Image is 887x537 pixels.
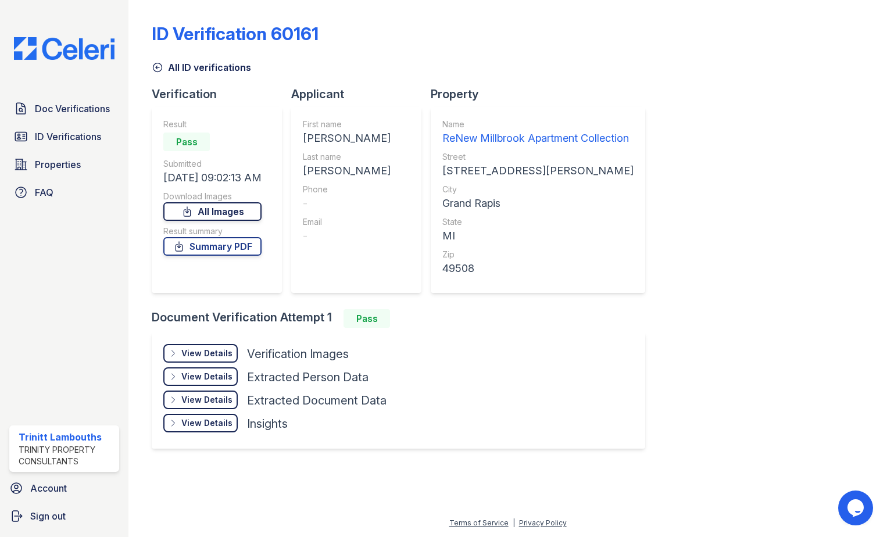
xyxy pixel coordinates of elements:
[442,163,634,179] div: [STREET_ADDRESS][PERSON_NAME]
[5,37,124,60] img: CE_Logo_Blue-a8612792a0a2168367f1c8372b55b34899dd931a85d93a1a3d3e32e68fde9ad4.png
[303,163,391,179] div: [PERSON_NAME]
[181,394,233,406] div: View Details
[442,195,634,212] div: Grand Rapis
[442,260,634,277] div: 49508
[19,430,115,444] div: Trinitt Lambouths
[442,228,634,244] div: MI
[19,444,115,467] div: Trinity Property Consultants
[181,417,233,429] div: View Details
[513,518,515,527] div: |
[519,518,567,527] a: Privacy Policy
[838,491,875,525] iframe: chat widget
[303,184,391,195] div: Phone
[9,181,119,204] a: FAQ
[9,153,119,176] a: Properties
[35,185,53,199] span: FAQ
[35,102,110,116] span: Doc Verifications
[442,130,634,146] div: ReNew Millbrook Apartment Collection
[163,191,262,202] div: Download Images
[442,184,634,195] div: City
[303,151,391,163] div: Last name
[163,170,262,186] div: [DATE] 09:02:13 AM
[247,392,387,409] div: Extracted Document Data
[163,133,210,151] div: Pass
[9,97,119,120] a: Doc Verifications
[152,23,319,44] div: ID Verification 60161
[163,158,262,170] div: Submitted
[163,225,262,237] div: Result summary
[247,416,288,432] div: Insights
[163,119,262,130] div: Result
[30,481,67,495] span: Account
[152,86,291,102] div: Verification
[163,202,262,221] a: All Images
[163,237,262,256] a: Summary PDF
[442,249,634,260] div: Zip
[291,86,431,102] div: Applicant
[35,157,81,171] span: Properties
[5,477,124,500] a: Account
[303,228,391,244] div: -
[181,348,233,359] div: View Details
[344,309,390,328] div: Pass
[152,309,654,328] div: Document Verification Attempt 1
[152,60,251,74] a: All ID verifications
[303,130,391,146] div: [PERSON_NAME]
[247,346,349,362] div: Verification Images
[181,371,233,382] div: View Details
[442,119,634,146] a: Name ReNew Millbrook Apartment Collection
[449,518,509,527] a: Terms of Service
[303,216,391,228] div: Email
[442,151,634,163] div: Street
[442,216,634,228] div: State
[35,130,101,144] span: ID Verifications
[442,119,634,130] div: Name
[431,86,654,102] div: Property
[247,369,369,385] div: Extracted Person Data
[303,119,391,130] div: First name
[303,195,391,212] div: -
[9,125,119,148] a: ID Verifications
[30,509,66,523] span: Sign out
[5,504,124,528] a: Sign out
